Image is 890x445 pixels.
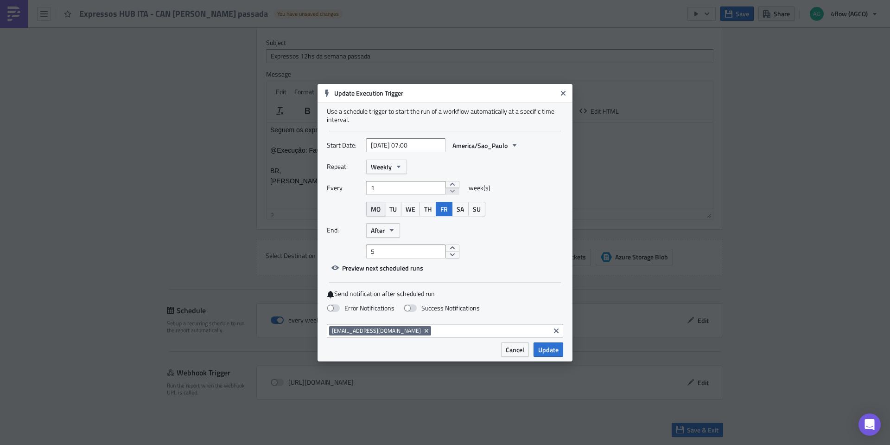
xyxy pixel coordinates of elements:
[423,326,431,335] button: Remove Tag
[457,204,464,214] span: SA
[334,89,557,97] h6: Update Execution Trigger
[448,138,523,153] button: America/Sao_Paulo
[445,245,459,252] button: increment
[436,202,452,216] button: FR
[327,290,563,298] label: Send notification after scheduled run
[385,202,401,216] button: TU
[4,24,443,32] p: @Execução: Favor encaminhar essa informação ao Kariston.
[556,86,570,100] button: Close
[538,345,559,355] span: Update
[551,325,562,336] button: Clear selected items
[332,327,421,335] span: [EMAIL_ADDRESS][DOMAIN_NAME]
[371,204,381,214] span: MO
[452,141,508,150] span: America/Sao_Paulo
[406,204,415,214] span: WE
[366,160,407,174] button: Weekly
[4,4,443,62] body: Rich Text Area. Press ALT-0 for help.
[445,187,459,195] button: decrement
[366,138,445,152] input: YYYY-MM-DD HH:mm
[404,304,480,312] label: Success Notifications
[327,304,394,312] label: Error Notifications
[401,202,420,216] button: WE
[327,160,362,174] label: Repeat:
[4,55,443,62] p: [PERSON_NAME]
[469,181,490,195] span: week(s)
[342,263,423,273] span: Preview next scheduled runs
[327,261,428,275] button: Preview next scheduled runs
[420,202,436,216] button: TH
[327,107,563,124] div: Use a schedule trigger to start the run of a workflow automatically at a specific time interval.
[4,4,443,11] p: Seguem os expressos do HUB ITA para CAN [PERSON_NAME].
[366,202,385,216] button: MO
[366,223,400,238] button: After
[445,181,459,188] button: increment
[445,251,459,258] button: decrement
[327,181,362,195] label: Every
[327,138,362,152] label: Start Date:
[501,342,529,357] button: Cancel
[389,204,397,214] span: TU
[468,202,485,216] button: SU
[473,204,481,214] span: SU
[4,45,443,52] p: BR,
[440,204,448,214] span: FR
[371,226,385,235] span: After
[424,204,432,214] span: TH
[534,342,563,357] button: Update
[858,413,881,436] div: Open Intercom Messenger
[371,162,392,172] span: Weekly
[327,223,362,237] label: End:
[452,202,469,216] button: SA
[506,345,524,355] span: Cancel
